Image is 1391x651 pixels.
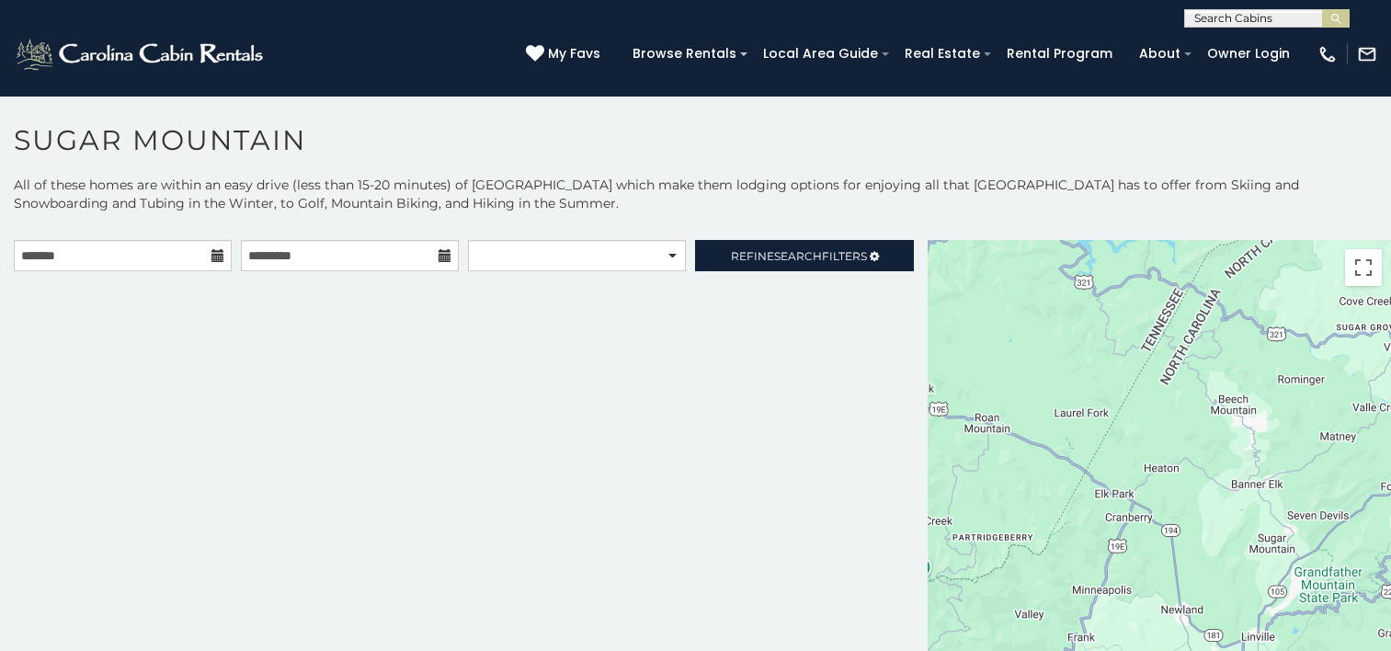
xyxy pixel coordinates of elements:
span: My Favs [548,44,600,63]
a: Browse Rentals [623,40,746,68]
img: mail-regular-white.png [1357,44,1377,64]
span: Search [774,249,822,263]
a: My Favs [526,44,605,64]
a: Owner Login [1198,40,1299,68]
a: Rental Program [998,40,1122,68]
a: Local Area Guide [754,40,887,68]
span: Refine Filters [731,249,867,263]
button: Toggle fullscreen view [1345,249,1382,286]
a: RefineSearchFilters [695,240,913,271]
a: Real Estate [895,40,989,68]
img: phone-regular-white.png [1317,44,1338,64]
a: About [1130,40,1190,68]
img: White-1-2.png [14,36,268,73]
